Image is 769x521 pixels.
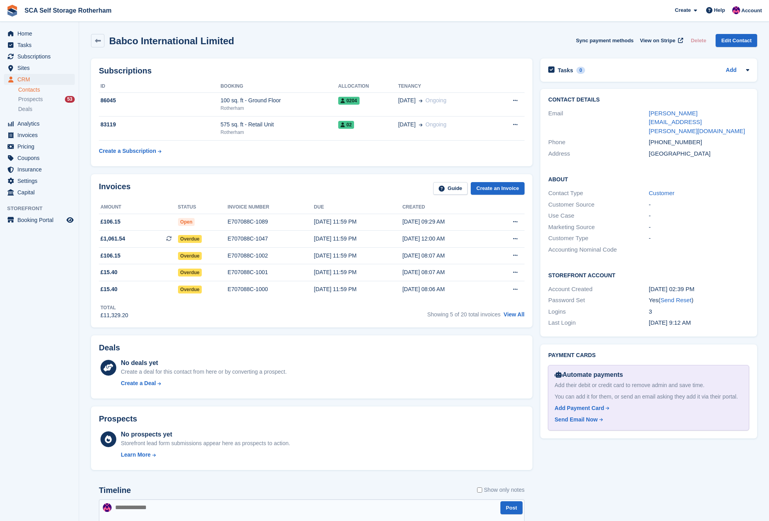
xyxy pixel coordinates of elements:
h2: Contact Details [548,97,749,103]
span: Booking Portal [17,214,65,226]
a: menu [4,175,75,186]
span: Open [178,218,195,226]
input: Show only notes [477,486,482,494]
div: [DATE] 08:07 AM [402,252,490,260]
div: No prospects yet [121,430,290,439]
th: Created [402,201,490,214]
a: menu [4,152,75,164]
span: £1,061.54 [100,235,125,243]
a: Create a Subscription [99,144,161,158]
th: Allocation [338,80,398,93]
h2: Tasks [558,67,573,74]
div: Create a Deal [121,379,156,387]
a: Contacts [18,86,75,94]
th: Booking [220,80,338,93]
a: Learn More [121,451,290,459]
span: Overdue [178,252,202,260]
span: 02 [338,121,354,129]
div: Rotherham [220,129,338,136]
span: Overdue [178,235,202,243]
div: 83119 [99,120,220,129]
h2: Deals [99,343,120,352]
span: [DATE] [398,96,415,105]
th: Amount [99,201,178,214]
h2: Subscriptions [99,66,525,75]
div: 53 [65,96,75,103]
div: [DATE] 11:59 PM [314,268,403,276]
a: menu [4,130,75,141]
h2: Babco International Limited [109,36,234,46]
a: Create a Deal [121,379,286,387]
span: Capital [17,187,65,198]
span: Subscriptions [17,51,65,62]
a: menu [4,141,75,152]
div: Add Payment Card [555,404,604,412]
span: Deals [18,105,32,113]
div: [DATE] 08:06 AM [402,285,490,293]
a: [PERSON_NAME][EMAIL_ADDRESS][PERSON_NAME][DOMAIN_NAME] [649,110,745,134]
div: E707088C-1047 [227,235,314,243]
a: menu [4,164,75,175]
th: Tenancy [398,80,492,93]
a: menu [4,51,75,62]
div: Create a deal for this contact from here or by converting a prospect. [121,368,286,376]
a: SCA Self Storage Rotherham [21,4,115,17]
span: [DATE] [398,120,415,129]
div: Password Set [548,296,649,305]
a: menu [4,214,75,226]
h2: Payment cards [548,352,749,359]
div: 575 sq. ft - Retail Unit [220,120,338,129]
span: Account [741,7,762,15]
button: Post [500,501,523,514]
div: Phone [548,138,649,147]
div: Rotherham [220,105,338,112]
div: Customer Type [548,234,649,243]
div: E707088C-1000 [227,285,314,293]
button: Sync payment methods [576,34,634,47]
span: Ongoing [426,97,447,103]
div: Email [548,109,649,136]
span: ( ) [658,297,693,303]
div: [DATE] 11:59 PM [314,252,403,260]
h2: Timeline [99,486,131,495]
span: Coupons [17,152,65,164]
span: Insurance [17,164,65,175]
span: Help [714,6,725,14]
div: [DATE] 12:00 AM [402,235,490,243]
div: [DATE] 08:07 AM [402,268,490,276]
span: Analytics [17,118,65,129]
span: Prospects [18,96,43,103]
span: View on Stripe [640,37,675,45]
span: Ongoing [426,121,447,128]
a: View All [504,311,525,318]
span: Settings [17,175,65,186]
button: Delete [688,34,709,47]
th: Due [314,201,403,214]
span: CRM [17,74,65,85]
div: [DATE] 09:29 AM [402,218,490,226]
div: Logins [548,307,649,316]
span: Overdue [178,269,202,276]
div: £11,329.20 [100,311,128,320]
div: 86045 [99,96,220,105]
div: [GEOGRAPHIC_DATA] [649,149,749,158]
img: Sam Chapman [103,503,112,512]
div: E707088C-1002 [227,252,314,260]
div: - [649,223,749,232]
a: menu [4,39,75,51]
h2: Prospects [99,414,137,423]
div: E707088C-1001 [227,268,314,276]
a: Customer [649,190,674,196]
span: £15.40 [100,285,117,293]
a: menu [4,118,75,129]
a: menu [4,187,75,198]
div: [DATE] 11:59 PM [314,235,403,243]
div: Total [100,304,128,311]
div: 3 [649,307,749,316]
h2: About [548,175,749,183]
span: Invoices [17,130,65,141]
a: Edit Contact [716,34,757,47]
span: Home [17,28,65,39]
div: No deals yet [121,358,286,368]
img: stora-icon-8386f47178a22dfd0bd8f6a31ec36ba5ce8667c1dd55bd0f319d3a0aa187defe.svg [6,5,18,17]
